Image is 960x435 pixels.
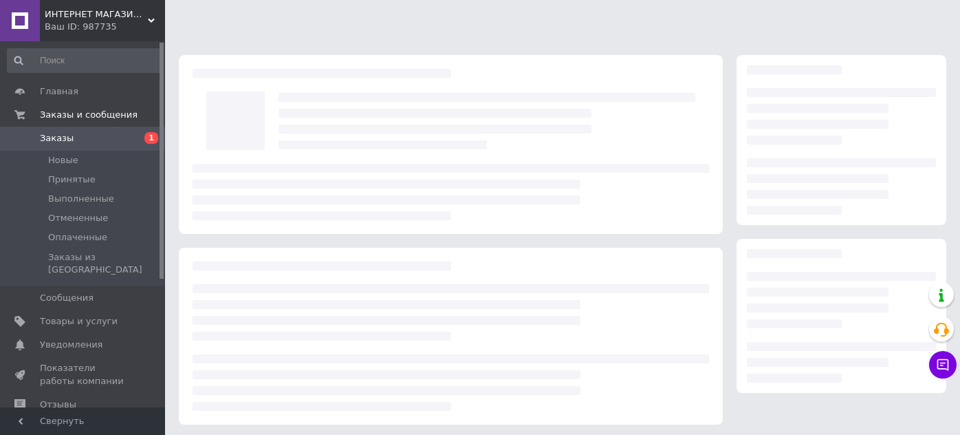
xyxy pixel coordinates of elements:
span: Отзывы [40,399,76,411]
span: Заказы [40,132,74,145]
span: ИНТЕРНЕТ МАГАЗИН СТИЛЬ [45,8,148,21]
span: Уведомления [40,339,102,351]
input: Поиск [7,48,162,73]
span: Оплаченные [48,231,107,244]
span: Показатели работы компании [40,362,127,387]
span: Выполненные [48,193,114,205]
span: Заказы из [GEOGRAPHIC_DATA] [48,251,161,276]
span: Главная [40,85,78,98]
span: Принятые [48,173,96,186]
span: Отмененные [48,212,108,224]
span: Новые [48,154,78,167]
span: Заказы и сообщения [40,109,138,121]
span: Товары и услуги [40,315,118,328]
button: Чат с покупателем [929,351,957,379]
span: 1 [144,132,158,144]
div: Ваш ID: 987735 [45,21,165,33]
span: Сообщения [40,292,94,304]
